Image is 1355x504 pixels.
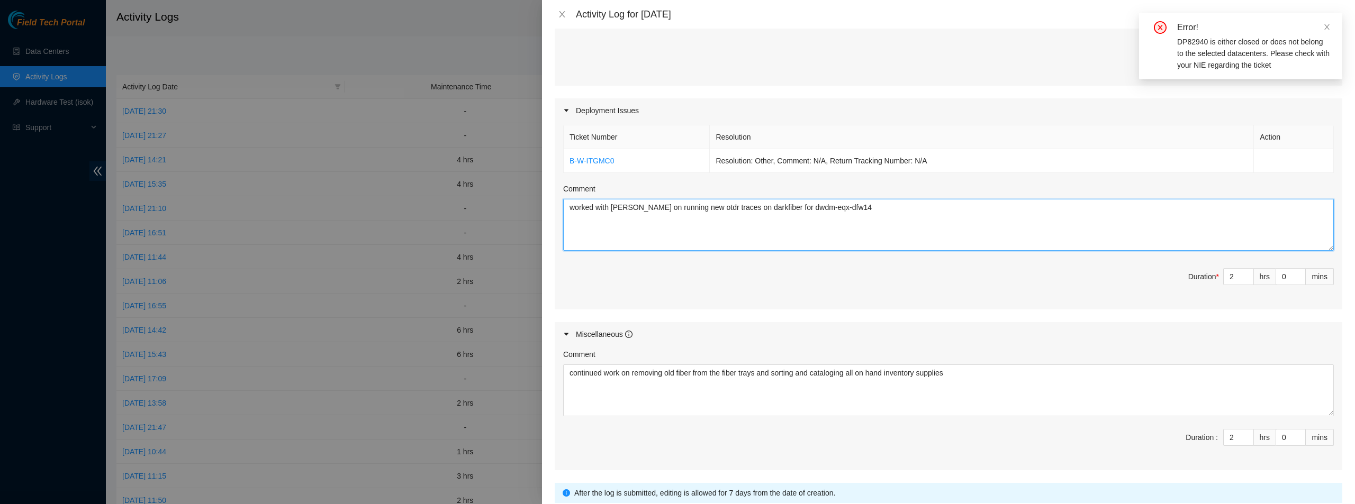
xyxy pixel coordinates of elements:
[1306,429,1334,446] div: mins
[574,487,1334,499] div: After the log is submitted, editing is allowed for 7 days from the date of creation.
[570,157,615,165] a: B-W-ITGMC0
[1254,429,1276,446] div: hrs
[1154,21,1167,34] span: close-circle
[563,183,595,195] label: Comment
[563,331,570,337] span: caret-right
[625,331,633,338] span: info-circle
[555,98,1342,123] div: Deployment Issues
[558,10,566,19] span: close
[710,125,1254,149] th: Resolution
[1188,271,1219,282] div: Duration
[564,125,710,149] th: Ticket Number
[555,10,570,20] button: Close
[563,199,1334,251] textarea: Comment
[555,322,1342,346] div: Miscellaneous info-circle
[563,489,570,497] span: info-circle
[1186,432,1218,443] div: Duration :
[576,328,633,340] div: Miscellaneous
[1306,268,1334,285] div: mins
[1323,23,1331,31] span: close
[1254,125,1334,149] th: Action
[563,364,1334,416] textarea: Comment
[1177,36,1330,71] div: DP82940 is either closed or does not belong to the selected datacenters. Please check with your N...
[1177,21,1330,34] div: Error!
[563,349,595,360] label: Comment
[563,107,570,114] span: caret-right
[1254,268,1276,285] div: hrs
[576,8,1342,20] div: Activity Log for [DATE]
[710,149,1254,173] td: Resolution: Other, Comment: N/A, Return Tracking Number: N/A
